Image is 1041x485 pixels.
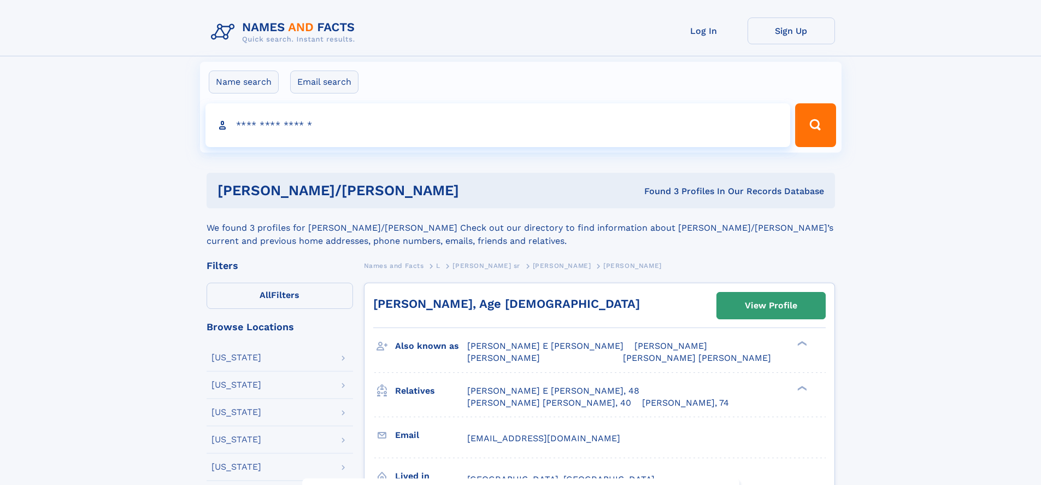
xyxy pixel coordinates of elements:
span: [GEOGRAPHIC_DATA], [GEOGRAPHIC_DATA] [467,474,655,484]
a: View Profile [717,293,825,319]
a: Sign Up [748,17,835,44]
span: [PERSON_NAME] E [PERSON_NAME] [467,341,624,351]
span: [PERSON_NAME] sr [452,262,520,270]
a: L [436,259,440,272]
img: Logo Names and Facts [207,17,364,47]
h3: Also known as [395,337,467,355]
input: search input [205,103,791,147]
span: [EMAIL_ADDRESS][DOMAIN_NAME] [467,433,620,443]
a: [PERSON_NAME] [533,259,591,272]
span: [PERSON_NAME] [PERSON_NAME] [623,353,771,363]
div: Found 3 Profiles In Our Records Database [551,185,824,197]
span: [PERSON_NAME] [467,353,540,363]
label: Email search [290,71,358,94]
div: [US_STATE] [211,435,261,444]
span: L [436,262,440,270]
label: Filters [207,283,353,309]
a: [PERSON_NAME], 74 [642,397,729,409]
span: [PERSON_NAME] [634,341,707,351]
span: [PERSON_NAME] [603,262,662,270]
div: ❯ [795,340,808,347]
span: [PERSON_NAME] [533,262,591,270]
div: [US_STATE] [211,381,261,389]
h1: [PERSON_NAME]/[PERSON_NAME] [217,184,552,197]
div: Filters [207,261,353,271]
a: [PERSON_NAME], Age [DEMOGRAPHIC_DATA] [373,297,640,311]
div: [US_STATE] [211,353,261,362]
div: View Profile [745,293,797,318]
h3: Relatives [395,382,467,400]
div: We found 3 profiles for [PERSON_NAME]/[PERSON_NAME] Check out our directory to find information a... [207,208,835,248]
a: Names and Facts [364,259,424,272]
a: Log In [660,17,748,44]
span: All [260,290,271,300]
div: [US_STATE] [211,408,261,417]
div: Browse Locations [207,322,353,332]
a: [PERSON_NAME] E [PERSON_NAME], 48 [467,385,639,397]
a: [PERSON_NAME] sr [452,259,520,272]
button: Search Button [795,103,836,147]
div: ❯ [795,384,808,391]
div: [US_STATE] [211,463,261,471]
label: Name search [209,71,279,94]
h3: Email [395,426,467,445]
a: [PERSON_NAME] [PERSON_NAME], 40 [467,397,631,409]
